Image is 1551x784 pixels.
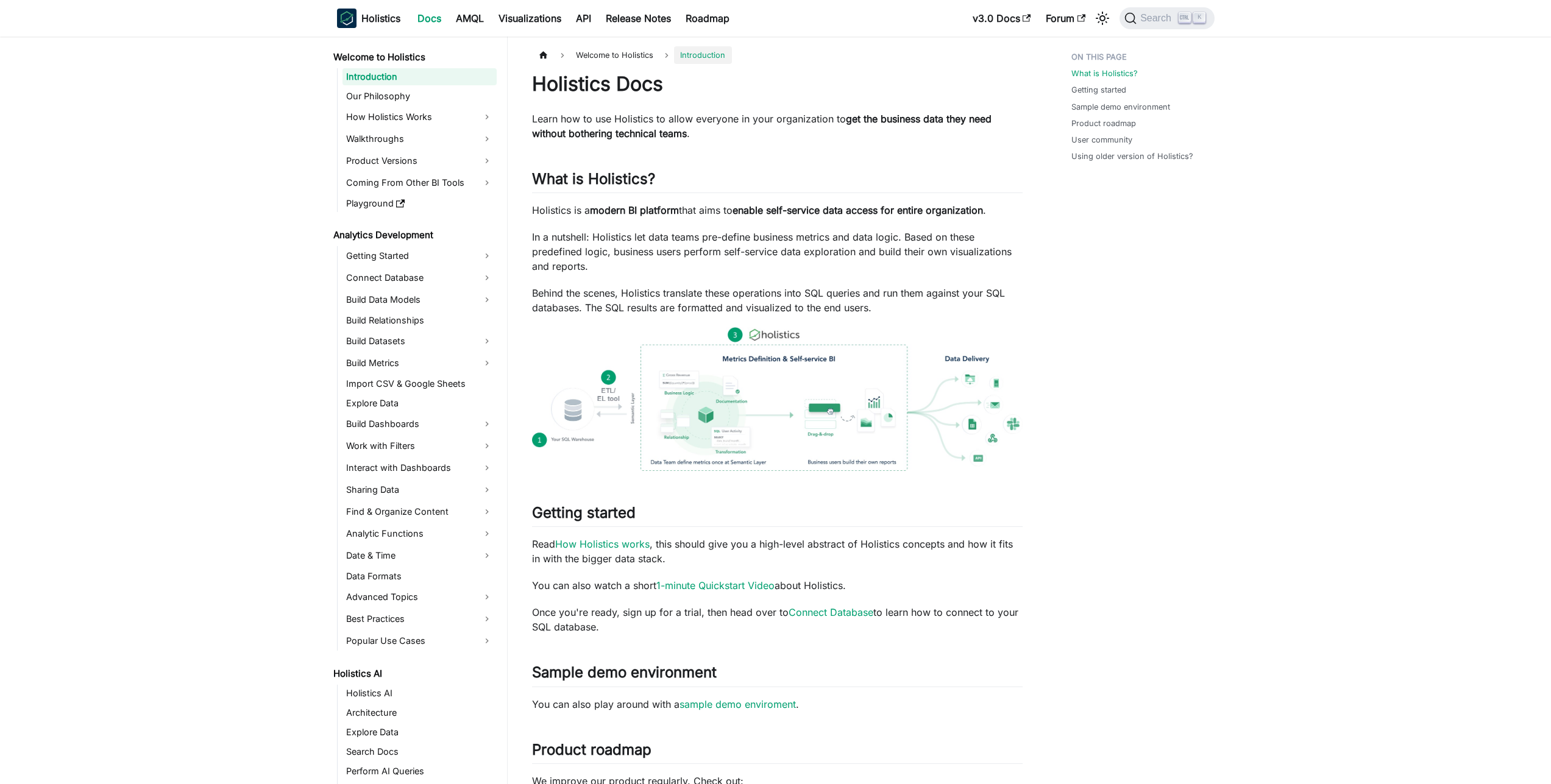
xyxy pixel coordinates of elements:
[1071,150,1193,162] a: Using older version of Holistics?
[342,587,497,607] a: Advanced Topics
[532,46,1023,64] nav: Breadcrumbs
[532,286,1023,315] p: Behind the scenes, Holistics translate these operations into SQL queries and run them against you...
[361,11,400,26] b: Holistics
[325,37,508,784] nav: Docs sidebar
[532,170,1023,193] h2: What is Holistics?
[342,524,497,543] a: Analytic Functions
[330,665,497,682] a: Holistics AI
[330,49,497,66] a: Welcome to Holistics
[410,9,449,28] a: Docs
[532,741,1023,764] h2: Product roadmap
[532,72,1023,96] h1: Holistics Docs
[342,107,497,127] a: How Holistics Works
[342,68,497,85] a: Introduction
[590,204,679,216] strong: modern BI platform
[532,537,1023,566] p: Read , this should give you a high-level abstract of Holistics concepts and how it fits in with t...
[1071,118,1136,129] a: Product roadmap
[1137,13,1179,24] span: Search
[342,173,497,192] a: Coming From Other BI Tools
[1193,12,1205,23] kbd: K
[342,724,497,741] a: Explore Data
[342,195,497,212] a: Playground
[342,353,497,373] a: Build Metrics
[491,9,569,28] a: Visualizations
[532,230,1023,274] p: In a nutshell: Holistics let data teams pre-define business metrics and data logic. Based on thes...
[656,579,775,592] a: 1-minute Quickstart Video
[342,743,497,760] a: Search Docs
[342,458,497,478] a: Interact with Dashboards
[532,111,1023,141] p: Learn how to use Holistics to allow everyone in your organization to .
[1071,68,1138,79] a: What is Holistics?
[342,631,497,651] a: Popular Use Cases
[532,605,1023,634] p: Once you're ready, sign up for a trial, then head over to to learn how to connect to your SQL dat...
[337,9,357,28] img: Holistics
[569,9,598,28] a: API
[965,9,1038,28] a: v3.0 Docs
[342,312,497,329] a: Build Relationships
[532,203,1023,217] p: Holistics is a that aims to .
[680,698,796,710] a: sample demo enviroment
[532,697,1023,712] p: You can also play around with a .
[532,578,1023,593] p: You can also watch a short about Holistics.
[342,568,497,585] a: Data Formats
[555,538,650,550] a: How Holistics works
[342,331,497,351] a: Build Datasets
[598,9,678,28] a: Release Notes
[449,9,491,28] a: AMQL
[337,9,400,28] a: HolisticsHolistics
[1071,84,1126,96] a: Getting started
[1093,9,1112,28] button: Switch between dark and light mode (currently light mode)
[1120,7,1214,29] button: Search (Ctrl+K)
[532,663,1023,687] h2: Sample demo environment
[532,46,555,64] a: Home page
[342,129,497,149] a: Walkthroughs
[342,763,497,780] a: Perform AI Queries
[674,46,731,64] span: Introduction
[570,46,659,64] span: Welcome to Holistics
[342,88,497,105] a: Our Philosophy
[342,546,497,565] a: Date & Time
[342,375,497,392] a: Import CSV & Google Sheets
[342,704,497,721] a: Architecture
[678,9,737,28] a: Roadmap
[342,414,497,434] a: Build Dashboards
[789,606,873,618] a: Connect Database
[342,609,497,629] a: Best Practices
[342,246,497,266] a: Getting Started
[532,504,1023,527] h2: Getting started
[330,227,497,244] a: Analytics Development
[342,502,497,521] a: Find & Organize Content
[342,268,497,288] a: Connect Database
[1071,134,1132,146] a: User community
[1038,9,1093,28] a: Forum
[733,204,983,216] strong: enable self-service data access for entire organization
[342,436,497,456] a: Work with Filters
[342,151,497,171] a: Product Versions
[342,290,497,309] a: Build Data Models
[342,395,497,412] a: Explore Data
[1071,101,1170,113] a: Sample demo environment
[532,327,1023,471] img: How Holistics fits in your Data Stack
[342,480,497,500] a: Sharing Data
[342,685,497,702] a: Holistics AI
